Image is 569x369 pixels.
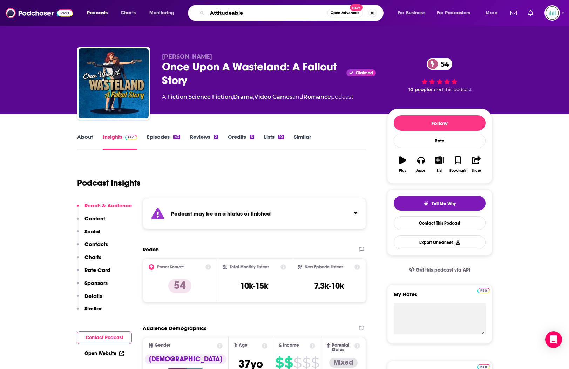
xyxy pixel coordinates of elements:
[432,201,456,206] span: Tell Me Why
[77,305,102,318] button: Similar
[331,11,360,15] span: Open Advanced
[332,343,353,352] span: Parental Status
[449,152,467,177] button: Bookmark
[311,357,319,368] span: $
[356,71,373,75] span: Claimed
[314,281,344,291] h3: 7.3k-10k
[195,5,390,21] div: Search podcasts, credits, & more...
[77,178,141,188] h1: Podcast Insights
[449,169,466,173] div: Bookmark
[77,134,93,150] a: About
[254,94,292,100] a: Video Games
[394,235,486,249] button: Export One-Sheet
[545,331,562,348] div: Open Intercom Messenger
[403,261,476,279] a: Get this podcast via API
[434,58,453,70] span: 54
[240,281,268,291] h3: 10k-15k
[467,152,485,177] button: Share
[292,94,303,100] span: and
[147,134,180,150] a: Episodes43
[84,293,102,299] p: Details
[190,134,218,150] a: Reviews2
[399,169,406,173] div: Play
[327,9,363,17] button: Open AdvancedNew
[79,48,149,118] img: Once Upon A Wasteland: A Fallout Story
[87,8,108,18] span: Podcasts
[544,5,560,21] img: User Profile
[149,8,174,18] span: Monitoring
[84,254,101,260] p: Charts
[143,325,206,332] h2: Audience Demographics
[431,87,472,92] span: rated this podcast
[157,265,184,269] h2: Power Score™
[84,202,132,209] p: Reach & Audience
[350,4,363,11] span: New
[432,7,481,19] button: open menu
[84,267,110,273] p: Rate Card
[84,228,100,235] p: Social
[387,53,492,97] div: 54 10 peoplerated this podcast
[121,8,136,18] span: Charts
[293,357,302,368] span: $
[294,134,311,150] a: Similar
[167,94,187,100] a: Fiction
[230,265,269,269] h2: Total Monthly Listens
[394,134,486,148] div: Rate
[394,291,486,303] label: My Notes
[329,358,358,368] div: Mixed
[77,241,108,254] button: Contacts
[77,267,110,280] button: Rate Card
[508,7,520,19] a: Show notifications dropdown
[437,169,442,173] div: List
[84,305,102,312] p: Similar
[264,134,284,150] a: Lists10
[232,94,233,100] span: ,
[412,152,430,177] button: Apps
[84,215,105,222] p: Content
[103,134,137,150] a: InsightsPodchaser Pro
[6,6,73,20] img: Podchaser - Follow, Share and Rate Podcasts
[82,7,117,19] button: open menu
[144,7,183,19] button: open menu
[302,357,310,368] span: $
[303,94,331,100] a: Romance
[162,93,353,101] div: A podcast
[233,94,253,100] a: Drama
[239,343,248,348] span: Age
[84,280,108,286] p: Sponsors
[416,169,426,173] div: Apps
[84,241,108,247] p: Contacts
[408,87,431,92] span: 10 people
[187,94,188,100] span: ,
[162,53,212,60] span: [PERSON_NAME]
[427,58,453,70] a: 54
[486,8,497,18] span: More
[394,115,486,131] button: Follow
[394,216,486,230] a: Contact This Podcast
[283,343,299,348] span: Income
[77,254,101,267] button: Charts
[77,202,132,215] button: Reach & Audience
[188,94,232,100] a: Science Fiction
[143,198,366,229] section: Click to expand status details
[544,5,560,21] button: Show profile menu
[393,7,434,19] button: open menu
[77,331,132,344] button: Contact Podcast
[253,94,254,100] span: ,
[77,280,108,293] button: Sponsors
[155,343,170,348] span: Gender
[394,152,412,177] button: Play
[398,8,425,18] span: For Business
[477,288,490,293] img: Podchaser Pro
[214,135,218,139] div: 2
[77,228,100,241] button: Social
[207,7,327,19] input: Search podcasts, credits, & more...
[284,357,293,368] span: $
[173,135,180,139] div: 43
[305,265,343,269] h2: New Episode Listens
[423,201,429,206] img: tell me why sparkle
[525,7,536,19] a: Show notifications dropdown
[77,215,105,228] button: Content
